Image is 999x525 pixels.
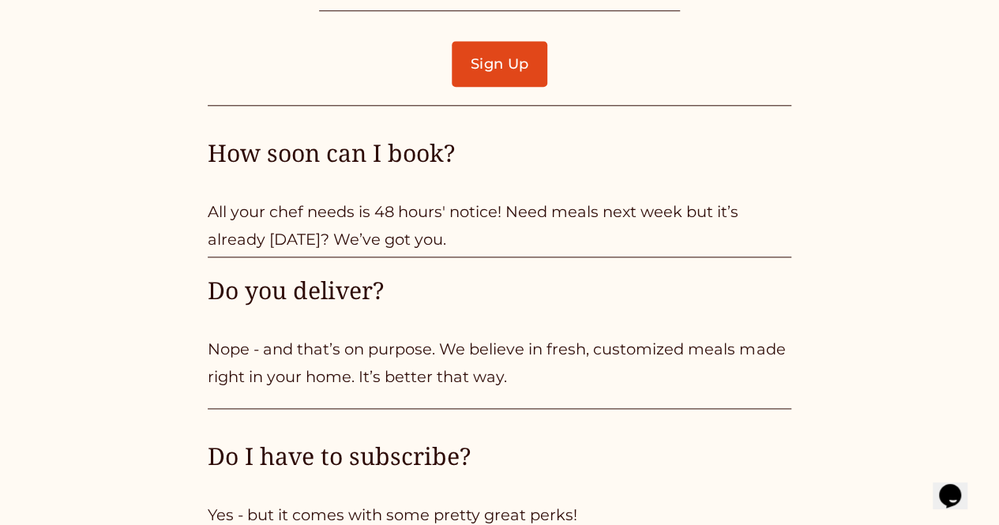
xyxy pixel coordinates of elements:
p: Nope - and that’s on purpose. We believe in fresh, customized meals made right in your home. It’s... [208,336,791,391]
a: Sign Up [452,41,546,87]
h4: Do I have to subscribe? [208,441,791,473]
p: All your chef needs is 48 hours' notice! Need meals next week but it’s already [DATE]? We’ve got ... [208,198,791,253]
iframe: chat widget [933,462,983,509]
h4: Do you deliver? [208,275,791,307]
h4: How soon can I book? [208,137,791,170]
